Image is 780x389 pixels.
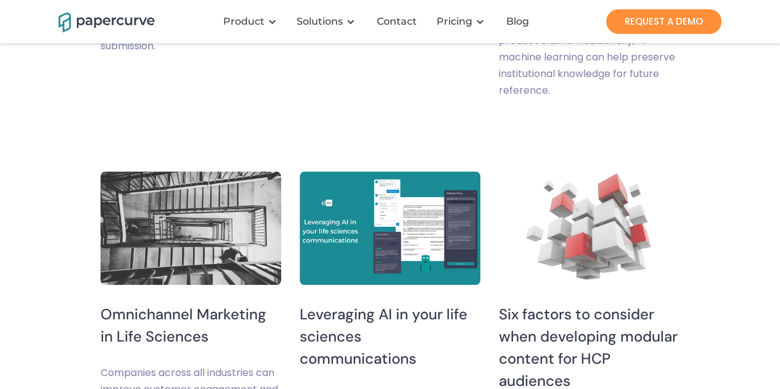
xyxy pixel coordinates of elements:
[216,3,289,40] div: Product
[606,9,721,34] a: REQUEST A DEMO
[429,3,497,40] div: Pricing
[223,15,265,28] div: Product
[300,303,480,370] h5: Leveraging AI in your life sciences communications
[377,15,417,28] div: Contact
[297,15,343,28] div: Solutions
[59,10,139,32] a: home
[437,15,472,28] a: Pricing
[289,3,367,40] div: Solutions
[497,15,541,28] a: Blog
[367,15,429,28] a: Contact
[506,15,529,28] div: Blog
[101,303,281,348] h5: Omnichannel Marketing in Life Sciences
